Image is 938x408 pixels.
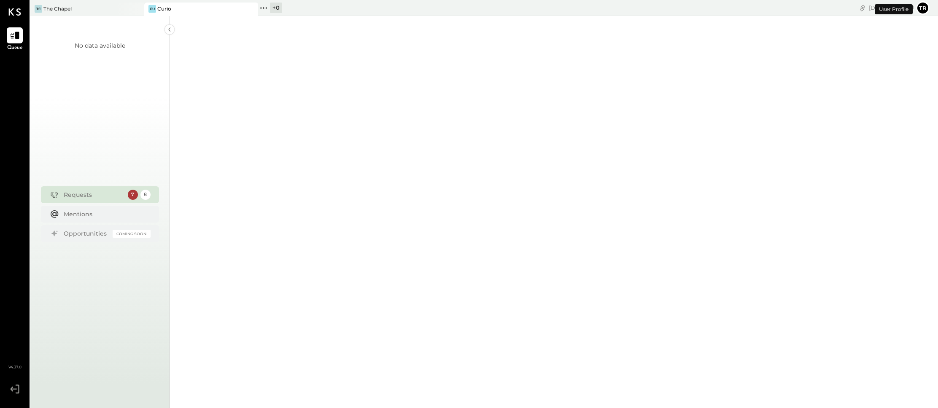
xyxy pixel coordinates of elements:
div: TC [35,5,42,13]
div: Mentions [64,210,146,218]
div: [DATE] [869,4,914,12]
div: Curio [157,5,171,12]
span: Queue [7,44,23,52]
div: 7 [128,190,138,200]
div: The Chapel [43,5,72,12]
div: Requests [64,191,124,199]
div: Coming Soon [113,230,151,238]
div: User Profile [875,4,913,14]
div: 8 [140,190,151,200]
div: + 0 [270,3,282,13]
div: Cu [148,5,156,13]
button: tr [916,1,930,15]
a: Queue [0,27,29,52]
div: Opportunities [64,229,108,238]
div: No data available [75,41,125,50]
div: copy link [858,3,867,12]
